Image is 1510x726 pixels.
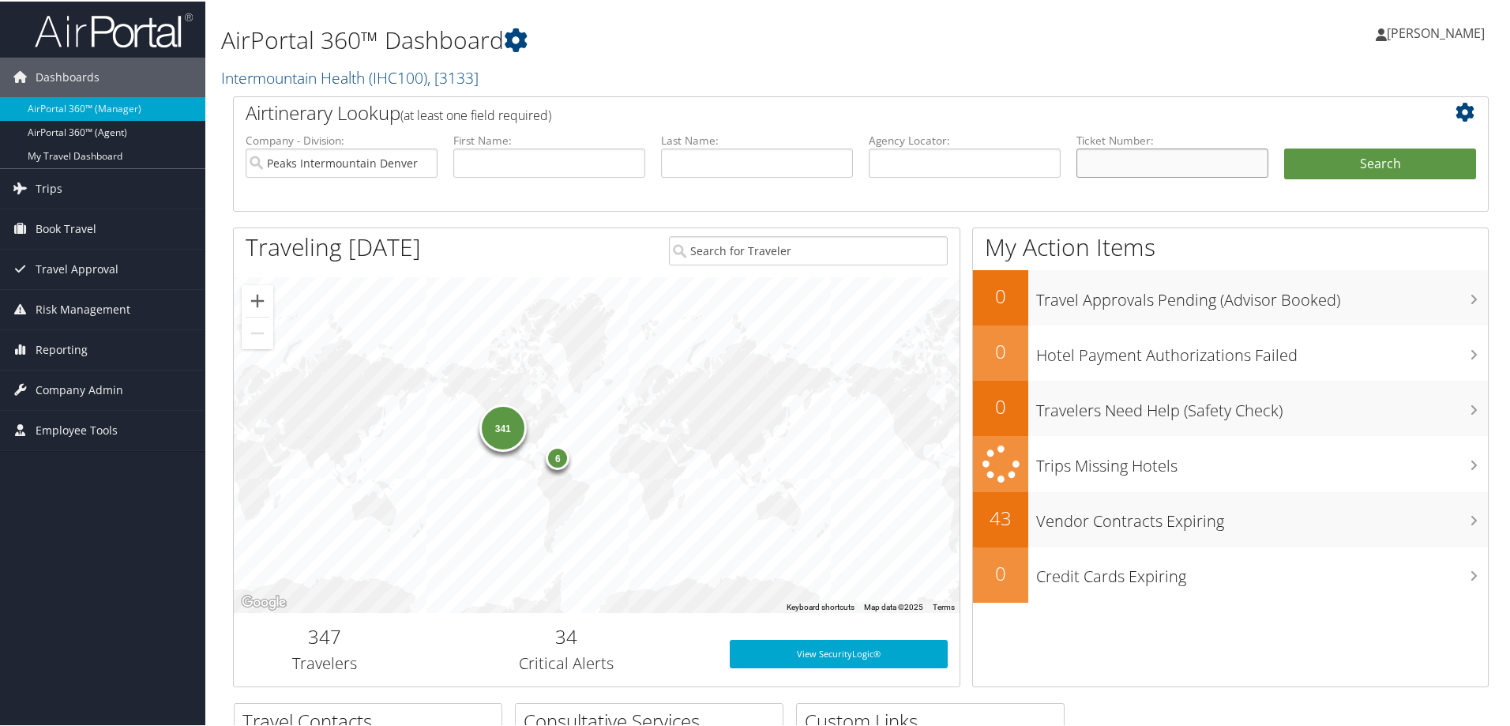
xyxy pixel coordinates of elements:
[427,622,706,649] h2: 34
[973,324,1488,379] a: 0Hotel Payment Authorizations Failed
[973,559,1028,585] h2: 0
[661,131,853,147] label: Last Name:
[36,288,130,328] span: Risk Management
[221,22,1074,55] h1: AirPortal 360™ Dashboard
[1036,335,1488,365] h3: Hotel Payment Authorizations Failed
[36,56,100,96] span: Dashboards
[973,546,1488,601] a: 0Credit Cards Expiring
[869,131,1061,147] label: Agency Locator:
[973,281,1028,308] h2: 0
[973,269,1488,324] a: 0Travel Approvals Pending (Advisor Booked)
[246,229,421,262] h1: Traveling [DATE]
[221,66,479,87] a: Intermountain Health
[238,591,290,611] img: Google
[427,66,479,87] span: , [ 3133 ]
[669,235,948,264] input: Search for Traveler
[973,392,1028,419] h2: 0
[1036,556,1488,586] h3: Credit Cards Expiring
[973,503,1028,530] h2: 43
[1076,131,1268,147] label: Ticket Number:
[242,284,273,315] button: Zoom in
[1036,501,1488,531] h3: Vendor Contracts Expiring
[1387,23,1485,40] span: [PERSON_NAME]
[242,316,273,348] button: Zoom out
[479,403,526,450] div: 341
[36,167,62,207] span: Trips
[369,66,427,87] span: ( IHC100 )
[246,651,404,673] h3: Travelers
[238,591,290,611] a: Open this area in Google Maps (opens a new window)
[36,208,96,247] span: Book Travel
[1036,446,1488,476] h3: Trips Missing Hotels
[973,337,1028,363] h2: 0
[36,329,88,368] span: Reporting
[453,131,645,147] label: First Name:
[973,434,1488,491] a: Trips Missing Hotels
[973,491,1488,546] a: 43Vendor Contracts Expiring
[427,651,706,673] h3: Critical Alerts
[933,601,955,610] a: Terms (opens in new tab)
[246,98,1372,125] h2: Airtinerary Lookup
[1284,147,1476,179] button: Search
[864,601,923,610] span: Map data ©2025
[546,445,569,468] div: 6
[36,369,123,408] span: Company Admin
[973,229,1488,262] h1: My Action Items
[36,409,118,449] span: Employee Tools
[400,105,551,122] span: (at least one field required)
[1036,280,1488,310] h3: Travel Approvals Pending (Advisor Booked)
[246,131,438,147] label: Company - Division:
[1376,8,1501,55] a: [PERSON_NAME]
[35,10,193,47] img: airportal-logo.png
[973,379,1488,434] a: 0Travelers Need Help (Safety Check)
[730,638,948,667] a: View SecurityLogic®
[1036,390,1488,420] h3: Travelers Need Help (Safety Check)
[787,600,855,611] button: Keyboard shortcuts
[246,622,404,649] h2: 347
[36,248,118,288] span: Travel Approval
